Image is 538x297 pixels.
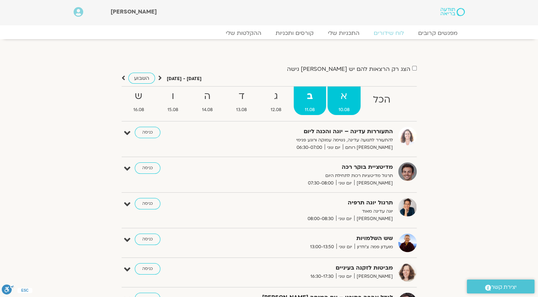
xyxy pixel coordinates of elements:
a: ההקלטות שלי [219,30,268,37]
span: 07:30-08:00 [305,179,336,187]
span: [PERSON_NAME] [111,8,157,16]
span: [PERSON_NAME] [354,215,393,223]
strong: הכל [362,92,402,108]
strong: ד [225,88,258,104]
a: לוח שידורים [367,30,411,37]
a: כניסה [135,263,160,275]
span: 16:30-17:30 [308,273,336,280]
label: הצג רק הרצאות להם יש [PERSON_NAME] גישה [287,66,410,72]
a: כניסה [135,198,160,209]
span: יום שני [336,273,354,280]
strong: א [327,88,361,104]
span: [PERSON_NAME] [354,179,393,187]
a: ג12.08 [260,87,293,115]
span: 14.08 [191,106,224,114]
p: [DATE] - [DATE] [167,75,202,83]
a: הכל [362,87,402,115]
span: 10.08 [327,106,361,114]
a: ש16.08 [122,87,155,115]
strong: מביטות לזקנה בעיניים [219,263,393,273]
span: השבוע [134,75,149,82]
a: כניסה [135,162,160,174]
strong: מדיטציית בוקר רכה [219,162,393,172]
span: [PERSON_NAME] רוחם [343,144,393,151]
span: יום שני [336,179,354,187]
span: 12.08 [260,106,293,114]
a: ה14.08 [191,87,224,115]
a: השבוע [128,73,155,84]
strong: תרגול יוגה תרפיה [219,198,393,208]
span: 13:00-13:50 [308,243,336,251]
span: 15.08 [156,106,190,114]
span: [PERSON_NAME] [354,273,393,280]
nav: Menu [74,30,465,37]
span: 11.08 [294,106,326,114]
a: א10.08 [327,87,361,115]
a: יצירת קשר [467,280,534,293]
strong: ה [191,88,224,104]
p: להתעורר לתנועה עדינה, נשימה עמוקה ורוגע פנימי [219,136,393,144]
a: התכניות שלי [321,30,367,37]
a: מפגשים קרובים [411,30,465,37]
p: יוגה עדינה מאוד [219,208,393,215]
span: יום שני [336,215,354,223]
a: ד13.08 [225,87,258,115]
span: 13.08 [225,106,258,114]
strong: ב [294,88,326,104]
a: כניסה [135,127,160,138]
span: 16.08 [122,106,155,114]
strong: ו [156,88,190,104]
span: 06:30-07:00 [294,144,325,151]
strong: שש השלמויות [219,234,393,243]
a: כניסה [135,234,160,245]
a: קורסים ותכניות [268,30,321,37]
span: מועדון פמה צ'ודרון [355,243,393,251]
span: יום שני [336,243,355,251]
span: יצירת קשר [491,282,517,292]
a: ב11.08 [294,87,326,115]
span: יום שני [325,144,343,151]
strong: ג [260,88,293,104]
strong: התעוררות עדינה – יוגה והכנה ליום [219,127,393,136]
a: ו15.08 [156,87,190,115]
span: 08:00-08:30 [305,215,336,223]
p: תרגול מדיטציות רכות לתחילת היום [219,172,393,179]
strong: ש [122,88,155,104]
